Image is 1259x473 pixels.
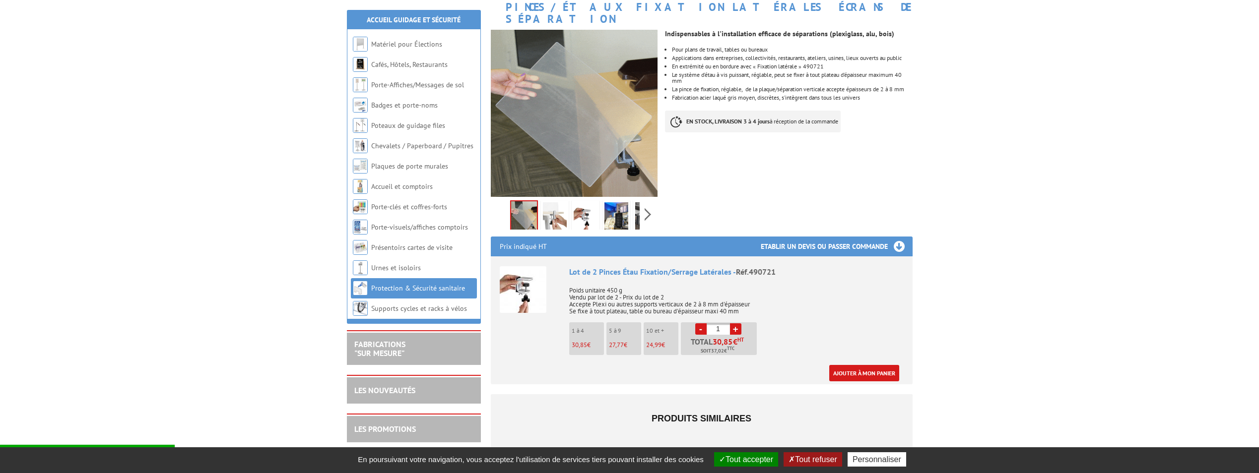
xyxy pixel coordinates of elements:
img: pinces_etaux_fixation_ecrans_separation_3.png [635,202,659,233]
li: Fabrication acier laqué gris moyen, discrètes, s’intègrent dans tous les univers [672,95,912,101]
img: Badges et porte-noms [353,98,368,113]
a: Supports cycles et racks à vélos [371,304,467,313]
p: 1 à 4 [572,327,604,334]
a: FABRICATIONS"Sur Mesure" [354,339,405,358]
a: Porte-clés et coffres-forts [371,202,447,211]
button: Personnaliser (fenêtre modale) [848,452,906,467]
img: Porte-Affiches/Messages de sol [353,77,368,92]
a: Poteaux de guidage files [371,121,445,130]
a: Matériel pour Élections [371,40,442,49]
p: Poids unitaire 450 g Vendu par lot de 2 - Prix du lot de 2 Accepte Plexi ou autres supports verti... [569,280,904,315]
p: Total [683,338,757,355]
p: € [646,342,678,349]
img: Chevalets / Paperboard / Pupitres [353,138,368,153]
img: etau_fixation_serrage_laterale_490721.gif [511,201,537,232]
h3: Etablir un devis ou passer commande [761,236,913,256]
a: Badges et porte-noms [371,101,438,110]
a: Porte-Affiches/Messages de sol [371,80,464,89]
span: 27,77 [609,341,624,349]
img: Cafés, Hôtels, Restaurants [353,57,368,72]
button: Tout accepter [714,452,778,467]
li: En extrémité ou en bordure avec « Fixation latérale » 490721 [672,63,912,69]
li: Le système d’étau à vis puissant, réglable, peut se fixer à tout plateau d’épaisseur maximum 40 mm [672,72,912,84]
button: Tout refuser [784,452,842,467]
img: Accueil et comptoirs [353,179,368,194]
p: 5 à 9 [609,327,641,334]
span: Réf.490721 [736,267,776,277]
li: Pour plans de travail, tables ou bureaux [672,47,912,53]
img: Plaques de porte murales [353,159,368,174]
a: Chevalets / Paperboard / Pupitres [371,141,473,150]
span: 30,85 [713,338,733,346]
img: Urnes et isoloirs [353,260,368,275]
p: € [572,342,604,349]
p: € [609,342,641,349]
img: Présentoirs cartes de visite [353,240,368,255]
a: Accueil et comptoirs [371,182,433,191]
a: LES PROMOTIONS [354,424,416,434]
span: 30,85 [572,341,587,349]
a: Urnes et isoloirs [371,263,421,272]
a: Présentoirs cartes de visite [371,243,453,252]
img: pinces_etaux_fixation_ecrans_separation_1.jpg [574,202,597,233]
span: Next [643,206,653,223]
span: Produits similaires [652,414,751,423]
img: Porte-clés et coffres-forts [353,199,368,214]
span: Soit € [701,347,734,355]
p: à réception de la commande [665,111,841,132]
img: Supports cycles et racks à vélos [353,301,368,316]
img: pinces_etaux_fixation_ecrans_separation_4.png [604,202,628,233]
img: pinces_etaux_fixation_ecrans_separation_0.jpg [543,202,567,233]
img: etau_fixation_serrage_laterale_490721.gif [491,30,658,197]
a: Ajouter à mon panier [829,365,899,381]
a: Protection & Sécurité sanitaire [371,284,465,293]
a: Porte-visuels/affiches comptoirs [371,223,468,232]
span: En poursuivant votre navigation, vous acceptez l'utilisation de services tiers pouvant installer ... [353,455,709,464]
p: Prix indiqué HT [500,236,547,256]
img: Lot de 2 Pinces Étau Fixation/Serrage Latérales [500,266,546,313]
span: € [733,338,737,346]
p: 10 et + [646,327,678,334]
strong: EN STOCK, LIVRAISON 3 à 4 jours [686,118,770,125]
img: Poteaux de guidage files [353,118,368,133]
img: Porte-visuels/affiches comptoirs [353,220,368,235]
strong: Indispensables à l'installation efficace de séparations (plexiglass, alu, bois) [665,29,894,38]
div: Applications dans entreprises, collectivités, restaurants, ateliers, usines, lieux ouverts au public [672,55,912,61]
a: Plaques de porte murales [371,162,448,171]
a: Accueil Guidage et Sécurité [367,15,461,24]
span: 37,02 [711,347,724,355]
img: Matériel pour Élections [353,37,368,52]
sup: HT [737,336,744,343]
a: - [695,323,707,335]
a: LES NOUVEAUTÉS [354,385,415,395]
a: + [730,323,741,335]
img: Protection & Sécurité sanitaire [353,281,368,296]
li: La pince de fixation, réglable, de la plaque/séparation verticale accepte épaisseurs de 2 à 8 mm [672,86,912,92]
a: Cafés, Hôtels, Restaurants [371,60,448,69]
span: 24,99 [646,341,662,349]
div: Lot de 2 Pinces Étau Fixation/Serrage Latérales - [569,266,904,278]
sup: TTC [727,346,734,351]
